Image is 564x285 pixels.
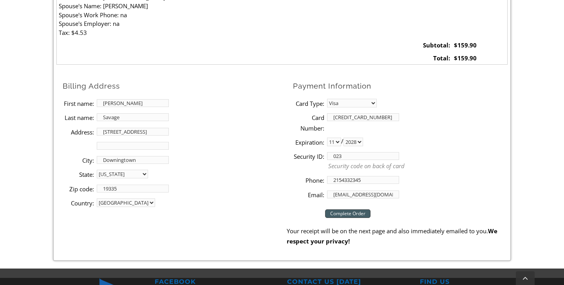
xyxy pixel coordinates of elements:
[325,209,371,218] input: Complete Order
[287,226,508,247] p: Your receipt will be on the next page and also immediately emailed to you.
[63,198,94,208] label: Country:
[293,137,324,147] label: Expiration:
[97,198,155,207] select: country
[328,162,508,171] p: Security code on back of card
[63,113,94,123] label: Last name:
[293,135,508,149] li: /
[293,175,324,185] label: Phone:
[293,98,324,109] label: Card Type:
[452,39,507,52] td: $159.90
[293,81,508,91] h2: Payment Information
[97,170,148,178] select: State billing address
[452,52,507,65] td: $159.90
[63,98,94,109] label: First name:
[63,184,94,194] label: Zip code:
[63,169,94,180] label: State:
[63,155,94,165] label: City:
[396,39,452,52] td: Subtotal:
[293,190,324,200] label: Email:
[396,52,452,65] td: Total:
[293,151,324,162] label: Security ID:
[63,81,286,91] h2: Billing Address
[63,127,94,137] label: Address:
[293,113,324,133] label: Card Number:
